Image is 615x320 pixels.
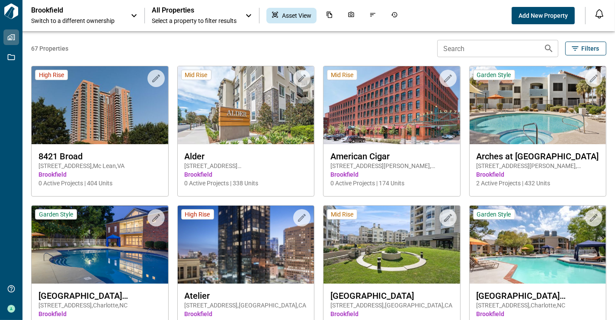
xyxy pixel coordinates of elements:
span: Brookfield [477,310,599,318]
span: Asset View [282,11,311,20]
span: [GEOGRAPHIC_DATA] [330,291,453,301]
img: property-asset [178,206,314,284]
div: Photos [343,8,360,23]
span: Garden Style [477,71,511,79]
img: property-asset [178,66,314,144]
span: Brookfield [185,170,307,179]
span: [STREET_ADDRESS] , [GEOGRAPHIC_DATA] , CA [185,301,307,310]
div: Issues & Info [364,8,381,23]
span: Brookfield [330,310,453,318]
span: [STREET_ADDRESS] , [GEOGRAPHIC_DATA] , CA [330,301,453,310]
img: property-asset [324,66,460,144]
span: Atelier [185,291,307,301]
img: property-asset [324,206,460,284]
span: Filters [581,44,599,53]
span: American Cigar [330,151,453,162]
span: Switch to a different ownership [31,16,122,25]
span: 0 Active Projects | 338 Units [185,179,307,187]
span: [STREET_ADDRESS][PERSON_NAME] , [GEOGRAPHIC_DATA] , VA [330,162,453,170]
span: 8421 Broad [38,151,161,162]
span: Mid Rise [185,71,208,79]
span: Arches at [GEOGRAPHIC_DATA] [477,151,599,162]
span: [STREET_ADDRESS] , Charlotte , NC [38,301,161,310]
span: 67 Properties [31,44,434,53]
span: [STREET_ADDRESS][PERSON_NAME] , [PERSON_NAME] , AZ [477,162,599,170]
div: Documents [321,8,338,23]
span: [STREET_ADDRESS] , Charlotte , NC [477,301,599,310]
span: High Rise [39,71,64,79]
span: [GEOGRAPHIC_DATA] Apartments [38,291,161,301]
span: Brookfield [185,310,307,318]
span: 2 Active Projects | 432 Units [477,179,599,187]
button: Filters [565,42,606,55]
span: [GEOGRAPHIC_DATA] Apartments [477,291,599,301]
span: All Properties [152,6,237,15]
div: Job History [386,8,403,23]
span: 0 Active Projects | 174 Units [330,179,453,187]
span: Brookfield [38,310,161,318]
span: Brookfield [477,170,599,179]
p: Brookfield [31,6,109,15]
span: Garden Style [39,210,73,218]
span: Brookfield [38,170,161,179]
span: Mid Rise [331,210,353,218]
span: Brookfield [330,170,453,179]
button: Add New Property [512,7,575,24]
div: Asset View [266,8,317,23]
span: Garden Style [477,210,511,218]
span: [STREET_ADDRESS] , Mc Lean , VA [38,162,161,170]
button: Search properties [540,40,557,57]
img: property-asset [470,66,606,144]
span: 0 Active Projects | 404 Units [38,179,161,187]
span: [STREET_ADDRESS][PERSON_NAME] , Northridge , CA [185,162,307,170]
img: property-asset [32,66,168,144]
span: Mid Rise [331,71,353,79]
button: Open notification feed [593,7,606,21]
span: Add New Property [519,11,568,20]
span: High Rise [185,210,210,218]
span: Select a property to filter results [152,16,237,25]
span: Alder [185,151,307,162]
img: property-asset [470,206,606,284]
img: property-asset [32,206,168,284]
